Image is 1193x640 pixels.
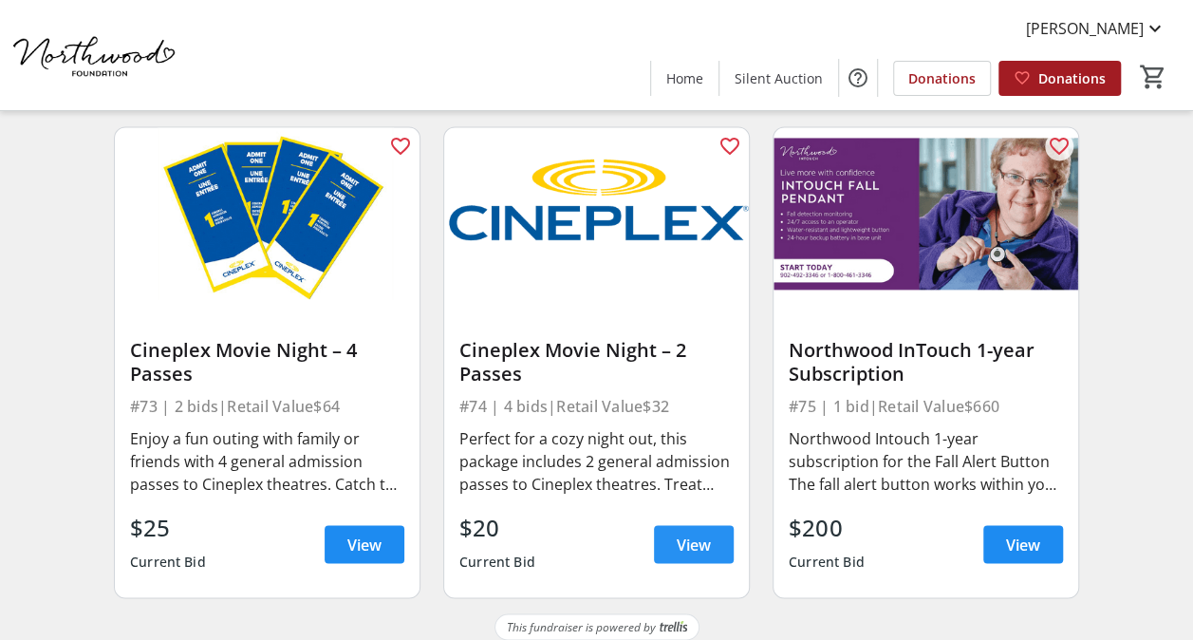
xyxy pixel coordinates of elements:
mat-icon: favorite_outline [1048,135,1071,158]
a: Donations [893,61,991,96]
span: Home [666,68,703,88]
a: View [654,525,734,563]
mat-icon: favorite_outline [718,135,741,158]
button: Cart [1136,60,1170,94]
div: Current Bid [789,544,865,578]
div: Current Bid [130,544,206,578]
a: Silent Auction [719,61,838,96]
div: $25 [130,510,206,544]
div: Northwood Intouch 1-year subscription for the Fall Alert Button The fall alert button works withi... [789,426,1063,495]
a: Donations [998,61,1121,96]
span: View [347,533,382,555]
span: View [677,533,711,555]
span: View [1006,533,1040,555]
button: Help [839,59,877,97]
span: Donations [908,68,976,88]
div: Current Bid [459,544,535,578]
div: #74 | 4 bids | Retail Value $32 [459,392,734,419]
a: View [983,525,1063,563]
img: Northwood Foundation's Logo [11,8,180,103]
img: Cineplex Movie Night – 2 Passes [444,127,749,299]
button: [PERSON_NAME] [1011,13,1182,44]
div: Cineplex Movie Night – 4 Passes [130,339,404,385]
span: [PERSON_NAME] [1026,17,1144,40]
img: Trellis Logo [660,620,687,633]
div: Enjoy a fun outing with family or friends with 4 general admission passes to Cineplex theatres. C... [130,426,404,495]
div: $20 [459,510,535,544]
div: #75 | 1 bid | Retail Value $660 [789,392,1063,419]
a: View [325,525,404,563]
a: Home [651,61,718,96]
span: Silent Auction [735,68,823,88]
mat-icon: favorite_outline [389,135,412,158]
div: Cineplex Movie Night – 2 Passes [459,339,734,385]
div: $200 [789,510,865,544]
div: Northwood InTouch 1-year Subscription [789,339,1063,385]
img: Cineplex Movie Night – 4 Passes [115,127,419,299]
span: This fundraiser is powered by [507,618,656,635]
span: Donations [1038,68,1106,88]
img: Northwood InTouch 1-year Subscription [774,127,1078,299]
div: Perfect for a cozy night out, this package includes 2 general admission passes to Cineplex theatr... [459,426,734,495]
div: #73 | 2 bids | Retail Value $64 [130,392,404,419]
